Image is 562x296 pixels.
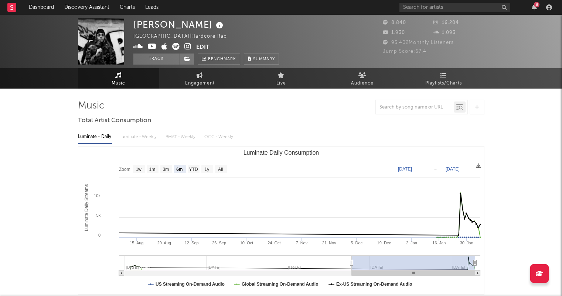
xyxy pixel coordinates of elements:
[98,233,100,237] text: 0
[241,282,318,287] text: Global Streaming On-Demand Audio
[157,241,171,245] text: 29. Aug
[383,30,405,35] span: 1.930
[425,79,462,88] span: Playlists/Charts
[119,167,130,172] text: Zoom
[532,4,537,10] button: 6
[184,241,198,245] text: 12. Sep
[322,241,336,245] text: 21. Nov
[84,184,89,231] text: Luminate Daily Streams
[377,241,391,245] text: 19. Dec
[133,32,235,41] div: [GEOGRAPHIC_DATA] | Hardcore Rap
[78,68,159,89] a: Music
[204,167,209,172] text: 1y
[383,20,406,25] span: 8.840
[433,20,459,25] span: 16.204
[433,30,456,35] span: 1.093
[432,241,446,245] text: 16. Jan
[149,167,155,172] text: 1m
[133,18,225,31] div: [PERSON_NAME]
[534,2,539,7] div: 6
[212,241,226,245] text: 26. Sep
[218,167,222,172] text: All
[403,68,484,89] a: Playlists/Charts
[156,282,225,287] text: US Streaming On-Demand Audio
[399,3,510,12] input: Search for artists
[78,147,484,294] svg: Luminate Daily Consumption
[163,167,169,172] text: 3m
[383,49,426,54] span: Jump Score: 67.4
[189,167,198,172] text: YTD
[130,241,143,245] text: 15. Aug
[276,79,286,88] span: Live
[376,104,454,110] input: Search by song name or URL
[198,54,240,65] a: Benchmark
[208,55,236,64] span: Benchmark
[112,79,125,88] span: Music
[383,40,454,45] span: 95.402 Monthly Listeners
[94,193,101,198] text: 10k
[78,116,151,125] span: Total Artist Consumption
[322,68,403,89] a: Audience
[336,282,412,287] text: Ex-US Streaming On-Demand Audio
[136,167,142,172] text: 1w
[244,54,279,65] button: Summary
[240,241,253,245] text: 10. Oct
[351,241,362,245] text: 5. Dec
[398,166,412,172] text: [DATE]
[159,68,241,89] a: Engagement
[406,241,417,245] text: 2. Jan
[185,79,215,88] span: Engagement
[243,149,319,156] text: Luminate Daily Consumption
[253,57,275,61] span: Summary
[78,131,112,143] div: Luminate - Daily
[133,54,180,65] button: Track
[351,79,374,88] span: Audience
[268,241,280,245] text: 24. Oct
[446,166,460,172] text: [DATE]
[241,68,322,89] a: Live
[96,213,101,217] text: 5k
[460,241,473,245] text: 30. Jan
[176,167,183,172] text: 6m
[196,43,210,52] button: Edit
[433,166,437,172] text: →
[296,241,307,245] text: 7. Nov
